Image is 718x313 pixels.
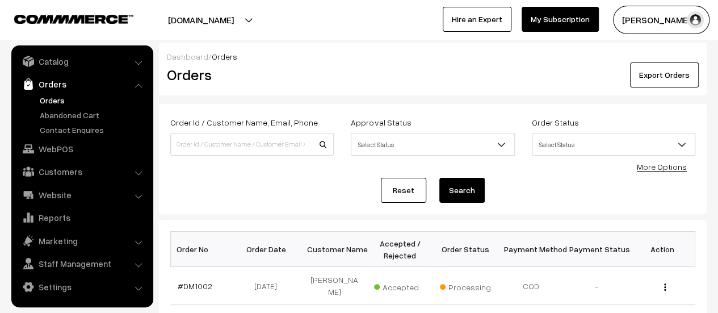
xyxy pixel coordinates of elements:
[687,11,704,28] img: user
[302,267,368,305] td: [PERSON_NAME]
[564,267,630,305] td: -
[37,124,149,136] a: Contact Enquires
[170,116,318,128] label: Order Id / Customer Name, Email, Phone
[564,232,630,267] th: Payment Status
[14,11,114,25] a: COMMMERCE
[128,6,274,34] button: [DOMAIN_NAME]
[167,51,699,62] div: /
[236,267,302,305] td: [DATE]
[14,139,149,159] a: WebPOS
[212,52,237,61] span: Orders
[374,278,431,293] span: Accepted
[14,231,149,251] a: Marketing
[664,283,666,291] img: Menu
[14,207,149,228] a: Reports
[14,74,149,94] a: Orders
[14,51,149,72] a: Catalog
[637,162,687,172] a: More Options
[14,15,133,23] img: COMMMERCE
[433,232,499,267] th: Order Status
[498,232,564,267] th: Payment Method
[381,178,426,203] a: Reset
[630,62,699,87] button: Export Orders
[440,278,497,293] span: Processing
[167,66,333,84] h2: Orders
[37,94,149,106] a: Orders
[351,133,514,156] span: Select Status
[302,232,368,267] th: Customer Name
[532,135,695,155] span: Select Status
[236,232,302,267] th: Order Date
[37,109,149,121] a: Abandoned Cart
[171,232,237,267] th: Order No
[629,232,695,267] th: Action
[613,6,709,34] button: [PERSON_NAME]
[532,116,579,128] label: Order Status
[167,52,208,61] a: Dashboard
[439,178,485,203] button: Search
[532,133,695,156] span: Select Status
[178,281,212,291] a: #DM1002
[14,161,149,182] a: Customers
[14,277,149,297] a: Settings
[351,135,514,155] span: Select Status
[14,253,149,274] a: Staff Management
[498,267,564,305] td: COD
[14,185,149,205] a: Website
[367,232,433,267] th: Accepted / Rejected
[443,7,511,32] a: Hire an Expert
[522,7,599,32] a: My Subscription
[170,133,334,156] input: Order Id / Customer Name / Customer Email / Customer Phone
[351,116,411,128] label: Approval Status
